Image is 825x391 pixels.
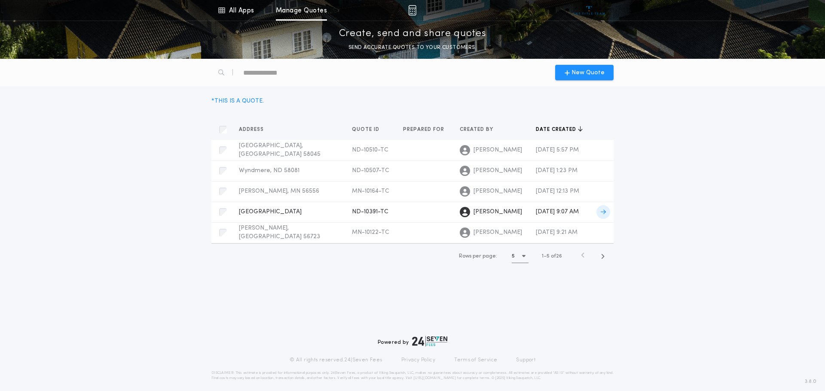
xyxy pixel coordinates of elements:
span: 5 [547,254,550,259]
span: [DATE] 12:13 PM [536,188,579,194]
span: MN-10164-TC [352,188,389,194]
a: [URL][DOMAIN_NAME] [413,376,456,380]
span: [PERSON_NAME] [474,146,522,155]
span: 3.8.0 [805,378,816,385]
span: Rows per page: [459,254,497,259]
span: [PERSON_NAME], MN 56556 [239,188,319,194]
span: [PERSON_NAME] [474,167,522,175]
span: Date created [536,126,578,133]
button: 5 [512,249,529,263]
span: Prepared for [403,126,446,133]
div: Powered by [378,336,447,346]
button: Date created [536,125,583,134]
button: Quote ID [352,125,386,134]
span: 1 [542,254,544,259]
span: [GEOGRAPHIC_DATA] [239,209,302,215]
span: [DATE] 5:57 PM [536,147,579,153]
a: Terms of Service [454,357,497,364]
span: Created by [460,126,495,133]
span: of 26 [551,252,562,260]
span: Address [239,126,266,133]
img: logo [412,336,447,346]
span: New Quote [571,68,605,77]
button: Created by [460,125,500,134]
span: Quote ID [352,126,381,133]
h1: 5 [512,252,515,261]
span: [PERSON_NAME] [474,187,522,196]
span: [DATE] 9:07 AM [536,209,579,215]
span: ND-10391-TC [352,209,388,215]
span: [PERSON_NAME] [474,228,522,237]
span: [DATE] 1:23 PM [536,167,577,174]
span: Wyndmere, ND 58081 [239,167,299,174]
p: Create, send and share quotes [339,27,486,41]
p: DISCLAIMER: This estimate is provided for informational purposes only. 24|Seven Fees, a product o... [211,370,614,381]
p: © All rights reserved. 24|Seven Fees [290,357,382,364]
span: [GEOGRAPHIC_DATA], [GEOGRAPHIC_DATA] 58045 [239,142,321,158]
span: MN-10122-TC [352,229,389,236]
span: [PERSON_NAME] [474,208,522,216]
span: [PERSON_NAME], [GEOGRAPHIC_DATA] 56723 [239,225,320,240]
a: Privacy Policy [401,357,436,364]
button: Address [239,125,270,134]
a: Support [516,357,535,364]
span: ND-10510-TC [352,147,388,153]
p: SEND ACCURATE QUOTES TO YOUR CUSTOMERS. [348,43,477,52]
button: New Quote [555,65,614,80]
img: vs-icon [573,6,605,15]
div: * THIS IS A QUOTE. [211,97,264,106]
span: [DATE] 9:21 AM [536,229,577,236]
span: ND-10507-TC [352,167,389,174]
img: img [408,5,416,15]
